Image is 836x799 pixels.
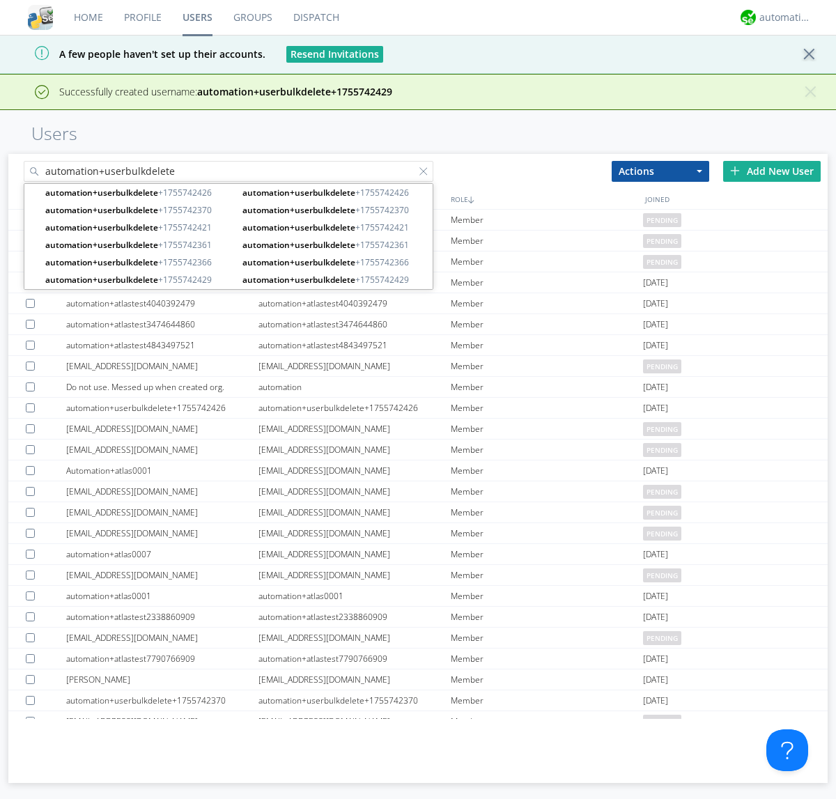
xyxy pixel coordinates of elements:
strong: automation+userbulkdelete [242,256,355,268]
div: Automation+atlas0001 [66,460,258,481]
a: Automation+atlas0001[EMAIL_ADDRESS][DOMAIN_NAME]Member[DATE] [8,460,828,481]
div: [EMAIL_ADDRESS][DOMAIN_NAME] [66,565,258,585]
div: automation+atlas0001 [258,586,451,606]
span: +1755742370 [242,203,429,217]
span: pending [643,568,681,582]
div: Member [451,690,643,711]
a: [EMAIL_ADDRESS][DOMAIN_NAME][EMAIL_ADDRESS][DOMAIN_NAME]Memberpending [8,711,828,732]
div: automation+userbulkdelete+1755742426 [258,398,451,418]
img: plus.svg [730,166,740,176]
span: [DATE] [643,586,668,607]
div: automation+userbulkdelete+1755742370 [258,690,451,711]
strong: automation+userbulkdelete [242,239,355,251]
div: automation+atlastest2338860909 [66,607,258,627]
span: A few people haven't set up their accounts. [10,47,265,61]
div: [EMAIL_ADDRESS][DOMAIN_NAME] [66,711,258,731]
div: Member [451,356,643,376]
a: automation+atlas0007[EMAIL_ADDRESS][DOMAIN_NAME]Member[DATE] [8,544,828,565]
div: [EMAIL_ADDRESS][DOMAIN_NAME] [258,523,451,543]
span: [DATE] [643,690,668,711]
span: pending [643,443,681,457]
div: Member [451,231,643,251]
div: JOINED [642,189,836,209]
div: Member [451,335,643,355]
a: automation+atlastest4843497521automation+atlastest4843497521Member[DATE] [8,335,828,356]
div: [EMAIL_ADDRESS][DOMAIN_NAME] [66,356,258,376]
div: Member [451,669,643,690]
span: [DATE] [643,669,668,690]
span: [DATE] [643,460,668,481]
div: Member [451,649,643,669]
a: automation+atlastest6923418242automation+atlastest6923418242Member[DATE] [8,272,828,293]
div: automation+atlastest3474644860 [258,314,451,334]
span: pending [643,255,681,269]
div: Member [451,251,643,272]
div: Member [451,272,643,293]
div: [EMAIL_ADDRESS][DOMAIN_NAME] [66,628,258,648]
strong: automation+userbulkdelete [45,222,158,233]
div: Member [451,440,643,460]
a: [EMAIL_ADDRESS][DOMAIN_NAME][EMAIL_ADDRESS][DOMAIN_NAME]Memberpending [8,210,828,231]
a: automation+atlas0021[EMAIL_ADDRESS][DOMAIN_NAME]Memberpending [8,251,828,272]
strong: automation+userbulkdelete [242,222,355,233]
span: +1755742421 [45,221,232,234]
a: [EMAIL_ADDRESS][DOMAIN_NAME][EMAIL_ADDRESS][DOMAIN_NAME]Memberpending [8,419,828,440]
a: automation+atlas0001automation+atlas0001Member[DATE] [8,586,828,607]
span: pending [643,527,681,541]
div: automation+atlastest3474644860 [66,314,258,334]
a: [PERSON_NAME][EMAIL_ADDRESS][DOMAIN_NAME]Member[DATE] [8,669,828,690]
span: +1755742429 [45,273,232,286]
span: [DATE] [643,649,668,669]
a: automation+atlastest2338860909automation+atlastest2338860909Member[DATE] [8,607,828,628]
div: [EMAIL_ADDRESS][DOMAIN_NAME] [66,440,258,460]
strong: automation+userbulkdelete [242,187,355,199]
div: [EMAIL_ADDRESS][DOMAIN_NAME] [258,419,451,439]
span: [DATE] [643,314,668,335]
button: Actions [612,161,709,182]
div: Member [451,419,643,439]
div: [EMAIL_ADDRESS][DOMAIN_NAME] [258,711,451,731]
span: pending [643,422,681,436]
a: automation+atlastest4040392479automation+atlastest4040392479Member[DATE] [8,293,828,314]
div: Member [451,565,643,585]
div: [EMAIL_ADDRESS][DOMAIN_NAME] [258,460,451,481]
span: [DATE] [643,398,668,419]
div: Member [451,607,643,627]
div: [EMAIL_ADDRESS][DOMAIN_NAME] [258,565,451,585]
div: automation+atlastest2338860909 [258,607,451,627]
div: automation+atlas [759,10,812,24]
a: [EMAIL_ADDRESS][DOMAIN_NAME][EMAIL_ADDRESS][DOMAIN_NAME]Memberpending [8,565,828,586]
div: Member [451,586,643,606]
span: Successfully created username: [59,85,392,98]
button: Resend Invitations [286,46,383,63]
strong: automation+userbulkdelete [45,187,158,199]
span: +1755742429 [242,273,429,286]
div: [EMAIL_ADDRESS][DOMAIN_NAME] [258,669,451,690]
div: automation+atlastest7790766909 [66,649,258,669]
div: Add New User [723,161,821,182]
div: Member [451,628,643,648]
div: [EMAIL_ADDRESS][DOMAIN_NAME] [258,544,451,564]
a: [EMAIL_ADDRESS][DOMAIN_NAME][EMAIL_ADDRESS][DOMAIN_NAME]Memberpending [8,231,828,251]
div: [EMAIL_ADDRESS][DOMAIN_NAME] [66,419,258,439]
div: automation [258,377,451,397]
div: Member [451,293,643,313]
span: +1755742421 [242,221,429,234]
span: [DATE] [643,335,668,356]
span: +1755742361 [45,238,232,251]
span: +1755742426 [242,186,429,199]
div: [EMAIL_ADDRESS][DOMAIN_NAME] [66,523,258,543]
a: [EMAIL_ADDRESS][DOMAIN_NAME][EMAIL_ADDRESS][DOMAIN_NAME]Memberpending [8,481,828,502]
img: d2d01cd9b4174d08988066c6d424eccd [741,10,756,25]
div: Member [451,398,643,418]
a: [EMAIL_ADDRESS][DOMAIN_NAME][EMAIL_ADDRESS][DOMAIN_NAME]Memberpending [8,502,828,523]
div: Member [451,460,643,481]
div: automation+atlas0007 [66,544,258,564]
span: [DATE] [643,377,668,398]
span: [DATE] [643,544,668,565]
div: [EMAIL_ADDRESS][DOMAIN_NAME] [66,481,258,502]
div: Member [451,523,643,543]
span: +1755742366 [45,256,232,269]
span: [DATE] [643,607,668,628]
div: [EMAIL_ADDRESS][DOMAIN_NAME] [258,440,451,460]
